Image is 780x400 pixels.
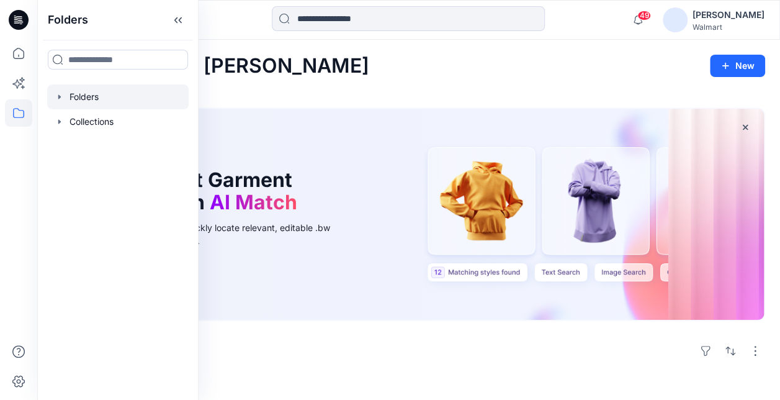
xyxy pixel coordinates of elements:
h2: Welcome back, [PERSON_NAME] [52,55,369,78]
span: AI Match [210,190,297,214]
h1: Find the Right Garment Instantly With [68,169,329,214]
div: Walmart [693,22,764,32]
img: avatar [663,7,688,32]
button: New [710,55,765,77]
div: Use text or image search to quickly locate relevant, editable .bw files for faster design workflows. [68,221,347,247]
div: [PERSON_NAME] [693,7,764,22]
span: 49 [637,11,651,20]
